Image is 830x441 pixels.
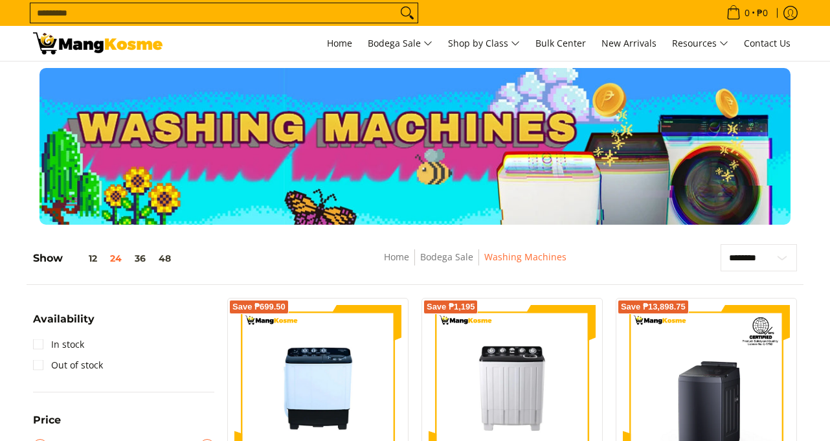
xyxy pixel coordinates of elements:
a: Shop by Class [442,26,526,61]
a: Home [320,26,359,61]
button: 24 [104,253,128,264]
a: Bodega Sale [420,251,473,263]
span: ₱0 [755,8,770,17]
span: Bulk Center [535,37,586,49]
a: Bodega Sale [361,26,439,61]
span: Home [327,37,352,49]
a: Resources [666,26,735,61]
summary: Open [33,314,95,334]
span: Bodega Sale [368,36,432,52]
span: New Arrivals [601,37,656,49]
nav: Breadcrumbs [290,249,661,278]
button: Search [397,3,418,23]
summary: Open [33,415,61,435]
span: Resources [672,36,728,52]
a: Home [384,251,409,263]
a: In stock [33,334,84,355]
a: Bulk Center [529,26,592,61]
span: Contact Us [744,37,791,49]
a: Washing Machines [484,251,566,263]
button: 36 [128,253,152,264]
span: Shop by Class [448,36,520,52]
span: Availability [33,314,95,324]
span: • [723,6,772,20]
a: New Arrivals [595,26,663,61]
button: 48 [152,253,177,264]
a: Contact Us [737,26,797,61]
nav: Main Menu [175,26,797,61]
h5: Show [33,252,177,265]
span: 0 [743,8,752,17]
button: 12 [63,253,104,264]
span: Save ₱699.50 [232,303,286,311]
img: Washing Machines l Mang Kosme: Home Appliances Warehouse Sale Partner | Page 2 [33,32,163,54]
span: Save ₱13,898.75 [621,303,686,311]
a: Out of stock [33,355,103,376]
span: Price [33,415,61,425]
span: Save ₱1,195 [427,303,475,311]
